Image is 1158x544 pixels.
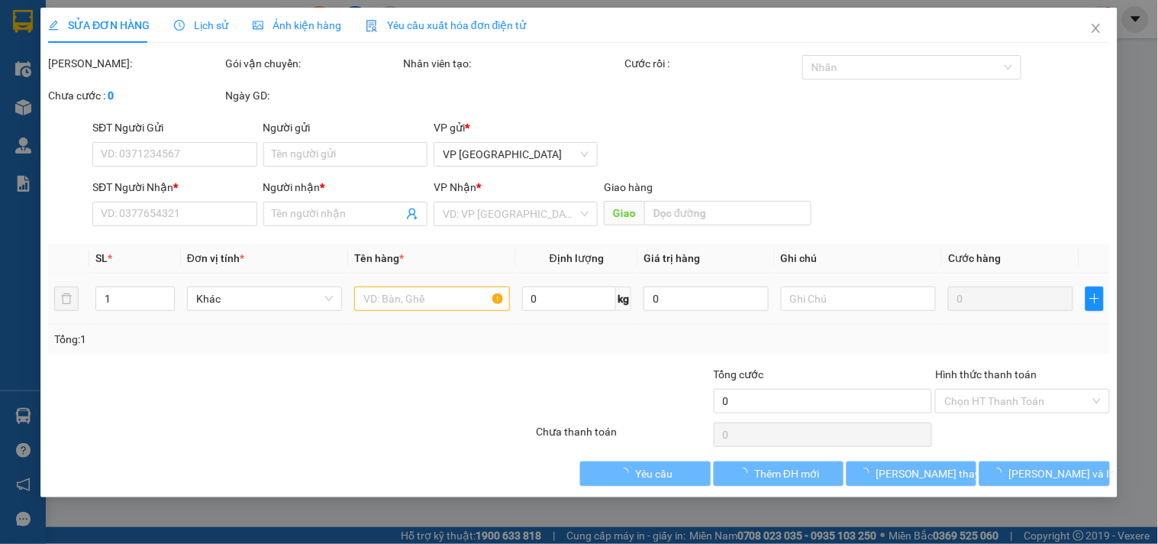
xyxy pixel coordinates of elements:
span: Cước hàng [948,252,1001,264]
span: Yêu cầu xuất hóa đơn điện tử [366,19,527,31]
button: Close [1075,8,1118,50]
th: Ghi chú [775,244,942,274]
span: loading [859,468,876,478]
span: plus [1086,293,1103,305]
span: Ảnh kiện hàng [253,19,341,31]
span: Tên hàng [354,252,404,264]
div: Gói vận chuyển: [226,55,400,72]
span: user-add [406,208,418,220]
span: close [1090,22,1102,34]
span: loading [618,468,635,478]
button: [PERSON_NAME] và In [980,461,1110,486]
span: edit [48,20,59,31]
div: SĐT Người Gửi [92,119,256,136]
span: Giao hàng [605,181,653,193]
button: Yêu cầu [581,461,711,486]
input: 0 [948,287,1073,311]
div: Tổng: 1 [54,331,448,348]
span: [PERSON_NAME] và In [1009,465,1116,482]
span: Lịch sử [174,19,228,31]
button: delete [54,287,79,311]
div: [PERSON_NAME]: [48,55,222,72]
span: Thêm ĐH mới [754,465,819,482]
input: Ghi Chú [781,287,936,311]
span: Đơn vị tính [187,252,244,264]
div: Nhân viên tạo: [403,55,622,72]
span: SL [95,252,108,264]
span: SỬA ĐƠN HÀNG [48,19,150,31]
div: SĐT Người Nhận [92,179,256,196]
span: VP Tân Bình [443,143,589,166]
div: Chưa cước : [48,87,222,104]
span: Khác [196,287,333,310]
div: Người gửi [263,119,427,136]
button: [PERSON_NAME] thay đổi [847,461,976,486]
span: Yêu cầu [635,465,673,482]
span: clock-circle [174,20,185,31]
span: Tổng cước [714,368,764,380]
span: [PERSON_NAME] thay đổi [876,465,998,482]
span: kg [616,287,631,311]
div: Người nhận [263,179,427,196]
span: VP Nhận [434,181,476,193]
label: Hình thức thanh toán [935,368,1037,380]
span: Giá trị hàng [644,252,700,264]
div: Cước rồi : [625,55,799,72]
span: loading [992,468,1009,478]
input: VD: Bàn, Ghế [354,287,509,311]
img: icon [366,20,378,32]
span: Định lượng [550,252,604,264]
b: 0 [108,89,114,102]
input: Dọc đường [645,201,811,225]
button: Thêm ĐH mới [714,461,844,486]
button: plus [1085,287,1104,311]
span: loading [737,468,754,478]
div: VP gửi [434,119,598,136]
div: Ngày GD: [226,87,400,104]
div: Chưa thanh toán [534,423,711,450]
span: Giao [605,201,645,225]
span: picture [253,20,263,31]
